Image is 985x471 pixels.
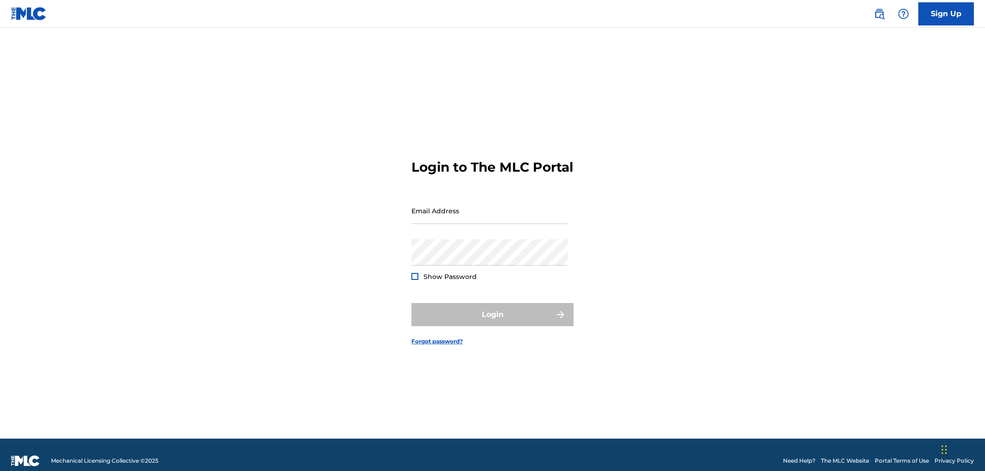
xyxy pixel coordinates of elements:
a: Need Help? [783,457,815,465]
a: The MLC Website [821,457,869,465]
img: search [874,8,885,19]
a: Sign Up [918,2,974,25]
div: Help [894,5,913,23]
a: Privacy Policy [934,457,974,465]
img: logo [11,455,40,466]
div: Arrastrar [941,436,947,464]
a: Forgot password? [411,337,463,346]
div: Widget de chat [939,427,985,471]
a: Portal Terms of Use [875,457,929,465]
img: MLC Logo [11,7,47,20]
span: Mechanical Licensing Collective © 2025 [51,457,158,465]
img: help [898,8,909,19]
h3: Login to The MLC Portal [411,159,573,175]
iframe: Chat Widget [939,427,985,471]
a: Public Search [870,5,889,23]
span: Show Password [423,273,477,281]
